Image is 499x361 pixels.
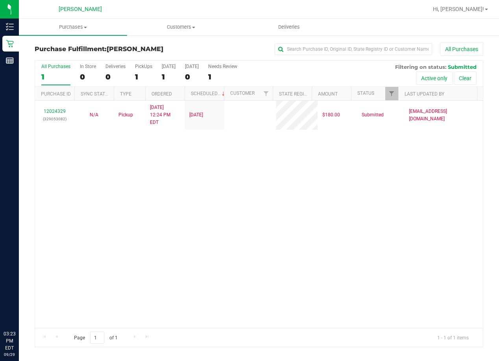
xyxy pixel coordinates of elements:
a: Purchase ID [41,91,71,97]
a: Customer [230,90,255,96]
div: 1 [41,72,70,81]
div: All Purchases [41,64,70,69]
span: [PERSON_NAME] [107,45,163,53]
button: All Purchases [440,42,483,56]
span: Not Applicable [90,112,98,118]
div: 0 [105,72,126,81]
button: Active only [416,72,453,85]
a: Amount [318,91,338,97]
span: Page of 1 [67,332,124,344]
button: Clear [454,72,477,85]
span: Hi, [PERSON_NAME]! [433,6,484,12]
input: Search Purchase ID, Original ID, State Registry ID or Customer Name... [275,43,432,55]
a: Last Updated By [405,91,444,97]
div: [DATE] [162,64,176,69]
span: Submitted [362,111,384,119]
h3: Purchase Fulfillment: [35,46,184,53]
span: [EMAIL_ADDRESS][DOMAIN_NAME] [409,108,478,123]
a: Purchases [19,19,127,35]
span: Purchases [19,24,127,31]
button: N/A [90,111,98,119]
div: 1 [135,72,152,81]
a: Type [120,91,131,97]
iframe: Resource center [8,298,31,322]
p: (329053082) [40,115,70,123]
div: In Store [80,64,96,69]
a: Scheduled [191,91,227,96]
p: 03:23 PM EDT [4,330,15,352]
span: Filtering on status: [395,64,446,70]
a: Ordered [152,91,172,97]
a: Sync Status [81,91,111,97]
div: 0 [80,72,96,81]
a: 12024329 [44,109,66,114]
a: Filter [260,87,273,100]
div: 0 [185,72,199,81]
div: [DATE] [185,64,199,69]
a: Filter [385,87,398,100]
span: [DATE] 12:24 PM EDT [150,104,180,127]
div: Deliveries [105,64,126,69]
span: 1 - 1 of 1 items [431,332,475,343]
inline-svg: Reports [6,57,14,64]
a: State Registry ID [279,91,320,97]
span: Submitted [448,64,477,70]
div: PickUps [135,64,152,69]
span: [PERSON_NAME] [59,6,102,13]
a: Status [357,90,374,96]
span: Customers [128,24,235,31]
inline-svg: Retail [6,40,14,48]
a: Deliveries [235,19,343,35]
span: $180.00 [322,111,340,119]
a: Customers [127,19,235,35]
p: 09/29 [4,352,15,357]
inline-svg: Inventory [6,23,14,31]
div: 1 [162,72,176,81]
div: 1 [208,72,237,81]
input: 1 [90,332,104,344]
span: Pickup [118,111,133,119]
span: Deliveries [268,24,310,31]
span: [DATE] [189,111,203,119]
div: Needs Review [208,64,237,69]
